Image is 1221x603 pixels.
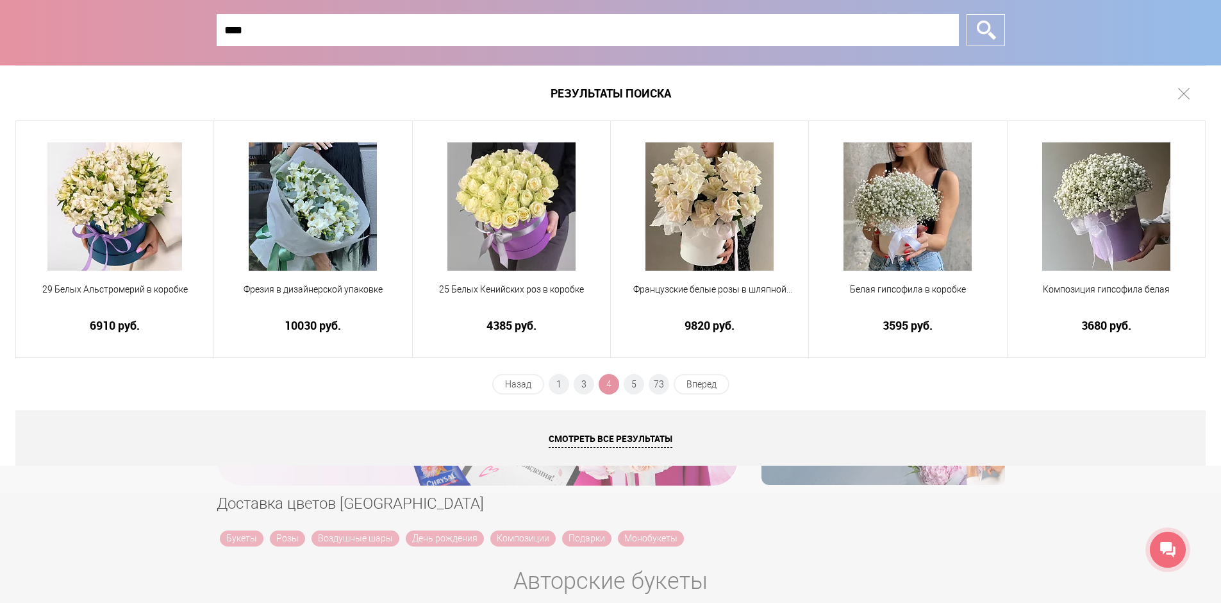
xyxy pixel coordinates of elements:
img: Композиция гипсофила белая [1042,142,1170,271]
a: 1 [549,374,569,395]
span: 4 [599,374,619,395]
a: Белая гипсофила в коробке [817,283,998,311]
a: Назад [492,374,544,395]
img: Французские белые розы в шляпной коробке [645,142,774,271]
span: 29 Белых Альстромерий в коробке [24,283,205,296]
span: Композиция гипсофила белая [1016,283,1197,296]
h1: Результаты поиска [15,65,1206,121]
a: 6910 руб. [24,319,205,332]
a: 3680 руб. [1016,319,1197,332]
span: Смотреть все результаты [549,432,672,448]
span: Французские белые розы в шляпной коробке [619,283,800,296]
a: Смотреть все результаты [15,411,1206,466]
a: Вперед [674,374,729,395]
a: 29 Белых Альстромерий в коробке [24,283,205,311]
span: Белая гипсофила в коробке [817,283,998,296]
a: 25 Белых Кенийских роз в коробке [421,283,602,311]
a: 3 [574,374,594,395]
a: 3595 руб. [817,319,998,332]
span: Фрезия в дизайнерской упаковке [222,283,403,296]
a: 9820 руб. [619,319,800,332]
a: Фрезия в дизайнерской упаковке [222,283,403,311]
a: Французские белые розы в шляпной коробке [619,283,800,311]
img: Фрезия в дизайнерской упаковке [249,142,377,271]
img: 25 Белых Кенийских роз в коробке [447,142,576,271]
a: 4385 руб. [421,319,602,332]
span: 25 Белых Кенийских роз в коробке [421,283,602,296]
img: Белая гипсофила в коробке [843,142,972,271]
a: 73 [649,374,669,395]
img: 29 Белых Альстромерий в коробке [47,142,182,271]
a: Композиция гипсофила белая [1016,283,1197,311]
a: 10030 руб. [222,319,403,332]
a: 5 [624,374,644,395]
